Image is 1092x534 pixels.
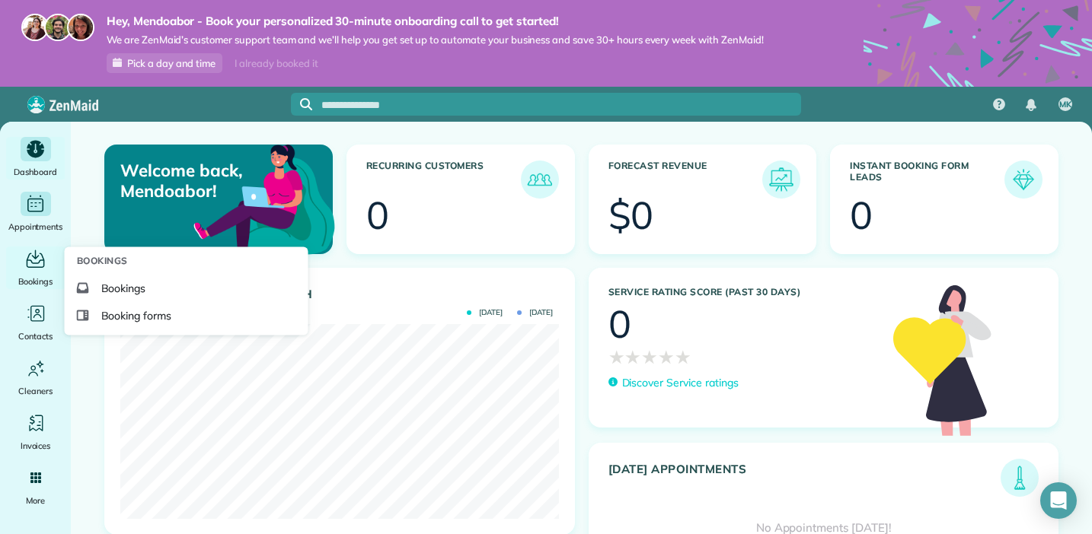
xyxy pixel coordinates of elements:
[1004,462,1035,493] img: icon_todays_appointments-901f7ab196bb0bea1936b74009e4eb5ffbc2d2711fa7634e0d609ed5ef32b18b.png
[608,375,739,391] a: Discover Service ratings
[1040,482,1077,519] div: Open Intercom Messenger
[608,462,1001,497] h3: [DATE] Appointments
[675,343,691,370] span: ★
[366,196,389,234] div: 0
[120,161,257,201] p: Welcome back, Mendoabor!
[18,274,53,289] span: Bookings
[190,127,338,275] img: dashboard_welcome-42a62b7d889689a78055ac9021e634bf52bae3f8056760290aed330b23ab8690.png
[14,164,57,180] span: Dashboard
[608,196,654,234] div: $0
[21,438,51,453] span: Invoices
[1008,164,1039,195] img: icon_form_leads-04211a6a04a5b2264e4ee56bc0799ec3eb69b7e499cbb523a139df1d13a81ae0.png
[8,219,63,234] span: Appointments
[525,164,555,195] img: icon_recurring_customers-cf858462ba22bcd05b5a5880d41d6543d210077de5bb9ebc9590e49fd87d84ed.png
[641,343,658,370] span: ★
[6,356,65,399] a: Cleaners
[517,309,553,316] span: [DATE]
[71,275,302,302] a: Bookings
[6,246,65,289] a: Bookings
[6,411,65,453] a: Invoices
[124,288,559,301] h3: Actual Revenue this month
[1059,99,1071,111] span: MK
[850,196,873,234] div: 0
[608,305,631,343] div: 0
[766,164,797,195] img: icon_forecast_revenue-8c13a41c7ed35a8dcfafea3cbb826a0462acb37728057bba2d056411b612bbbe.png
[658,343,675,370] span: ★
[291,98,312,110] button: Focus search
[71,302,302,329] a: Booking forms
[6,301,65,344] a: Contacts
[26,493,45,508] span: More
[107,14,764,29] strong: Hey, Mendoabor - Book your personalized 30-minute onboarding call to get started!
[608,287,878,297] h3: Service Rating score (past 30 days)
[101,281,146,296] span: Bookings
[1015,88,1047,122] div: Notifications
[981,87,1092,122] nav: Main
[608,343,625,370] span: ★
[107,53,222,73] a: Pick a day and time
[366,161,521,199] h3: Recurring Customers
[67,14,94,41] img: michelle-19f622bdf1676172e81f8f8fba1fb50e276960ebfe0243fe18214015130c80e4.jpg
[622,375,739,391] p: Discover Service ratings
[107,33,764,46] span: We are ZenMaid’s customer support team and we’ll help you get set up to automate your business an...
[18,383,53,399] span: Cleaners
[467,309,503,316] span: [DATE]
[608,161,763,199] h3: Forecast Revenue
[21,14,49,41] img: maria-72a9807cf96188c08ef61303f053569d2e2a8a1cde33d635c8a3ac13582a053d.jpg
[6,137,65,180] a: Dashboard
[300,98,312,110] svg: Focus search
[225,54,327,73] div: I already booked it
[127,57,216,69] span: Pick a day and time
[624,343,641,370] span: ★
[77,253,128,269] span: Bookings
[6,192,65,234] a: Appointments
[101,308,172,323] span: Booking forms
[18,329,53,344] span: Contacts
[44,14,72,41] img: jorge-587dff0eeaa6aab1f244e6dc62b8924c3b6ad411094392a53c71c6c4a576187d.jpg
[850,161,1004,199] h3: Instant Booking Form Leads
